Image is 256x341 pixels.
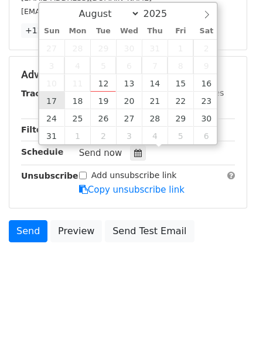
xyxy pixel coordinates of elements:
strong: Schedule [21,147,63,156]
span: August 12, 2025 [90,74,116,92]
span: July 28, 2025 [64,39,90,57]
span: August 19, 2025 [90,92,116,109]
a: Send [9,220,47,242]
span: September 4, 2025 [142,127,168,144]
span: August 8, 2025 [168,57,193,74]
span: September 6, 2025 [193,127,219,144]
span: August 6, 2025 [116,57,142,74]
span: August 25, 2025 [64,109,90,127]
span: August 10, 2025 [39,74,65,92]
span: September 5, 2025 [168,127,193,144]
span: August 28, 2025 [142,109,168,127]
span: July 27, 2025 [39,39,65,57]
a: +12 more [21,23,70,38]
a: Send Test Email [105,220,194,242]
span: August 5, 2025 [90,57,116,74]
span: August 11, 2025 [64,74,90,92]
span: Send now [79,148,122,158]
span: August 24, 2025 [39,109,65,127]
h5: Advanced [21,68,235,81]
a: Preview [50,220,102,242]
a: Copy unsubscribe link [79,185,185,195]
strong: Tracking [21,89,60,98]
span: Thu [142,27,168,35]
span: August 4, 2025 [64,57,90,74]
span: August 7, 2025 [142,57,168,74]
span: August 3, 2025 [39,57,65,74]
span: Sun [39,27,65,35]
span: August 13, 2025 [116,74,142,92]
span: August 2, 2025 [193,39,219,57]
span: August 26, 2025 [90,109,116,127]
span: August 30, 2025 [193,109,219,127]
span: July 30, 2025 [116,39,142,57]
small: [EMAIL_ADDRESS][DOMAIN_NAME] [21,7,152,16]
span: August 21, 2025 [142,92,168,109]
span: August 18, 2025 [64,92,90,109]
span: July 31, 2025 [142,39,168,57]
span: Sat [193,27,219,35]
strong: Filters [21,125,51,134]
span: Mon [64,27,90,35]
span: Fri [168,27,193,35]
span: August 31, 2025 [39,127,65,144]
span: August 29, 2025 [168,109,193,127]
span: Tue [90,27,116,35]
span: September 1, 2025 [64,127,90,144]
span: August 20, 2025 [116,92,142,109]
span: August 1, 2025 [168,39,193,57]
span: August 14, 2025 [142,74,168,92]
input: Year [140,8,182,19]
span: August 27, 2025 [116,109,142,127]
span: August 17, 2025 [39,92,65,109]
iframe: Chat Widget [197,285,256,341]
span: September 2, 2025 [90,127,116,144]
span: August 16, 2025 [193,74,219,92]
strong: Unsubscribe [21,171,78,180]
span: August 9, 2025 [193,57,219,74]
label: Add unsubscribe link [91,169,177,182]
span: August 23, 2025 [193,92,219,109]
span: July 29, 2025 [90,39,116,57]
span: August 15, 2025 [168,74,193,92]
span: September 3, 2025 [116,127,142,144]
span: August 22, 2025 [168,92,193,109]
span: Wed [116,27,142,35]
